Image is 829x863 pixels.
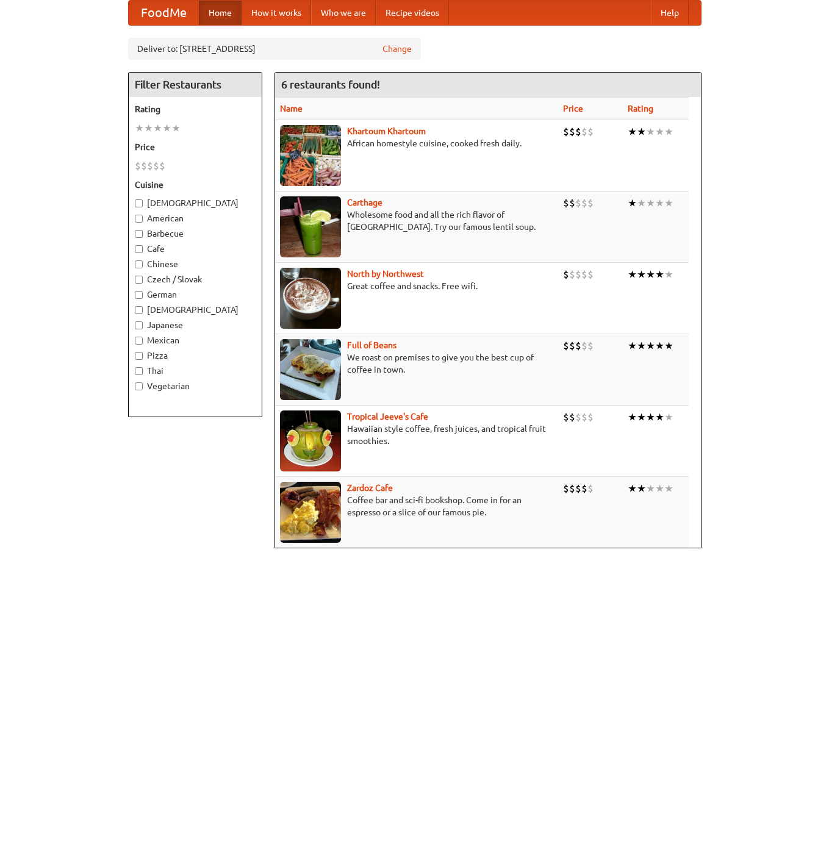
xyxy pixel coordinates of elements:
[587,125,594,138] li: $
[575,268,581,281] li: $
[129,1,199,25] a: FoodMe
[581,196,587,210] li: $
[135,258,256,270] label: Chinese
[280,280,553,292] p: Great coffee and snacks. Free wifi.
[135,304,256,316] label: [DEMOGRAPHIC_DATA]
[280,351,553,376] p: We roast on premises to give you the best cup of coffee in town.
[587,268,594,281] li: $
[280,423,553,447] p: Hawaiian style coffee, fresh juices, and tropical fruit smoothies.
[563,482,569,495] li: $
[159,159,165,173] li: $
[646,196,655,210] li: ★
[135,121,144,135] li: ★
[280,410,341,471] img: jeeves.jpg
[135,245,143,253] input: Cafe
[347,126,426,136] a: Khartoum Khartoum
[563,268,569,281] li: $
[637,339,646,353] li: ★
[347,340,397,350] a: Full of Beans
[628,268,637,281] li: ★
[242,1,311,25] a: How it works
[135,230,143,238] input: Barbecue
[347,412,428,421] a: Tropical Jeeve's Cafe
[628,104,653,113] a: Rating
[135,243,256,255] label: Cafe
[581,268,587,281] li: $
[144,121,153,135] li: ★
[628,410,637,424] li: ★
[135,159,141,173] li: $
[575,410,581,424] li: $
[581,482,587,495] li: $
[655,410,664,424] li: ★
[382,43,412,55] a: Change
[135,365,256,377] label: Thai
[280,482,341,543] img: zardoz.jpg
[575,196,581,210] li: $
[563,410,569,424] li: $
[135,260,143,268] input: Chinese
[135,212,256,224] label: American
[135,215,143,223] input: American
[135,349,256,362] label: Pizza
[664,339,673,353] li: ★
[347,483,393,493] b: Zardoz Cafe
[147,159,153,173] li: $
[135,103,256,115] h5: Rating
[637,482,646,495] li: ★
[569,268,575,281] li: $
[655,268,664,281] li: ★
[135,179,256,191] h5: Cuisine
[581,125,587,138] li: $
[646,125,655,138] li: ★
[569,125,575,138] li: $
[575,125,581,138] li: $
[563,104,583,113] a: Price
[280,339,341,400] img: beans.jpg
[563,196,569,210] li: $
[135,199,143,207] input: [DEMOGRAPHIC_DATA]
[664,196,673,210] li: ★
[153,121,162,135] li: ★
[128,38,421,60] div: Deliver to: [STREET_ADDRESS]
[347,269,424,279] a: North by Northwest
[280,209,553,233] p: Wholesome food and all the rich flavor of [GEOGRAPHIC_DATA]. Try our famous lentil soup.
[311,1,376,25] a: Who we are
[135,291,143,299] input: German
[628,482,637,495] li: ★
[563,339,569,353] li: $
[135,306,143,314] input: [DEMOGRAPHIC_DATA]
[171,121,181,135] li: ★
[135,288,256,301] label: German
[281,79,380,90] ng-pluralize: 6 restaurants found!
[563,125,569,138] li: $
[135,352,143,360] input: Pizza
[135,227,256,240] label: Barbecue
[637,125,646,138] li: ★
[135,273,256,285] label: Czech / Slovak
[347,198,382,207] a: Carthage
[664,268,673,281] li: ★
[280,137,553,149] p: African homestyle cuisine, cooked fresh daily.
[135,319,256,331] label: Japanese
[581,410,587,424] li: $
[135,276,143,284] input: Czech / Slovak
[587,482,594,495] li: $
[587,339,594,353] li: $
[280,196,341,257] img: carthage.jpg
[569,410,575,424] li: $
[280,268,341,329] img: north.jpg
[575,339,581,353] li: $
[646,339,655,353] li: ★
[655,482,664,495] li: ★
[664,410,673,424] li: ★
[376,1,449,25] a: Recipe videos
[628,196,637,210] li: ★
[575,482,581,495] li: $
[569,339,575,353] li: $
